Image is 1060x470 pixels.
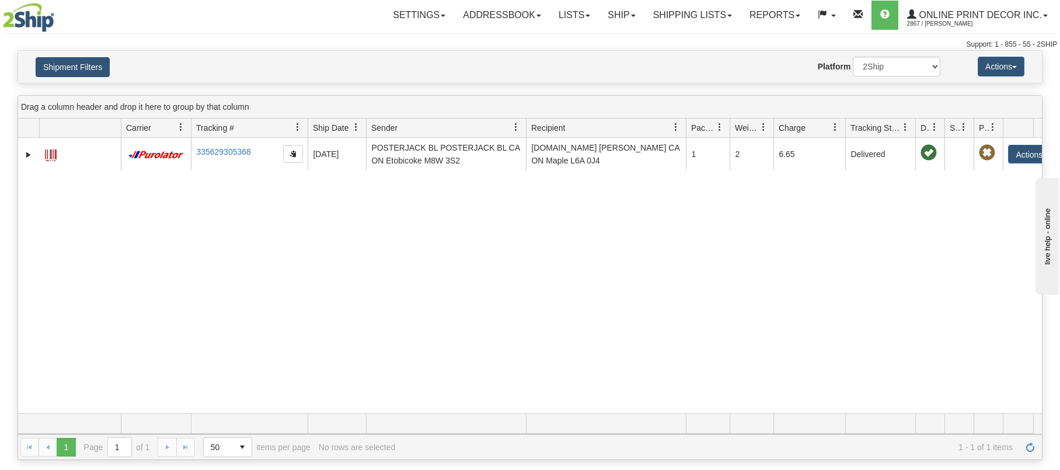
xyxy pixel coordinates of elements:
[644,1,741,30] a: Shipping lists
[126,151,186,159] img: 11 - Purolator
[57,438,75,457] span: Page 1
[203,437,252,457] span: Page sizes drop down
[818,61,851,72] label: Platform
[84,437,150,457] span: Page of 1
[925,117,944,137] a: Delivery Status filter column settings
[36,57,110,77] button: Shipment Filters
[384,1,454,30] a: Settings
[920,145,937,161] span: On time
[126,122,151,134] span: Carrier
[979,122,989,134] span: Pickup Status
[3,3,54,32] img: logo2867.jpg
[754,117,773,137] a: Weight filter column settings
[403,443,1013,452] span: 1 - 1 of 1 items
[233,438,252,457] span: select
[950,122,960,134] span: Shipment Issues
[979,145,995,161] span: Pickup Not Assigned
[983,117,1003,137] a: Pickup Status filter column settings
[108,438,131,457] input: Page 1
[1021,438,1040,457] a: Refresh
[779,122,806,134] span: Charge
[730,138,773,170] td: 2
[171,117,191,137] a: Carrier filter column settings
[23,149,34,161] a: Expand
[211,441,226,453] span: 50
[825,117,845,137] a: Charge filter column settings
[288,117,308,137] a: Tracking # filter column settings
[550,1,599,30] a: Lists
[741,1,809,30] a: Reports
[920,122,930,134] span: Delivery Status
[313,122,348,134] span: Ship Date
[710,117,730,137] a: Packages filter column settings
[898,1,1056,30] a: Online Print Decor Inc. 2867 / [PERSON_NAME]
[3,40,1057,50] div: Support: 1 - 855 - 55 - 2SHIP
[18,96,1042,119] div: grid grouping header
[454,1,550,30] a: Addressbook
[691,122,716,134] span: Packages
[907,18,995,30] span: 2867 / [PERSON_NAME]
[978,57,1024,76] button: Actions
[203,437,311,457] span: items per page
[773,138,845,170] td: 6.65
[850,122,901,134] span: Tracking Status
[196,147,250,156] a: 335629305368
[526,138,686,170] td: [DOMAIN_NAME] [PERSON_NAME] CA ON Maple L6A 0J4
[308,138,366,170] td: [DATE]
[283,145,303,163] button: Copy to clipboard
[895,117,915,137] a: Tracking Status filter column settings
[954,117,974,137] a: Shipment Issues filter column settings
[1008,145,1055,163] button: Actions
[196,122,234,134] span: Tracking #
[686,138,730,170] td: 1
[916,10,1042,20] span: Online Print Decor Inc.
[666,117,686,137] a: Recipient filter column settings
[1033,175,1059,294] iframe: chat widget
[366,138,526,170] td: POSTERJACK BL POSTERJACK BL CA ON Etobicoke M8W 3S2
[371,122,397,134] span: Sender
[599,1,644,30] a: Ship
[845,138,915,170] td: Delivered
[45,144,57,163] a: Label
[346,117,366,137] a: Ship Date filter column settings
[506,117,526,137] a: Sender filter column settings
[531,122,565,134] span: Recipient
[9,10,108,19] div: live help - online
[735,122,759,134] span: Weight
[319,443,396,452] div: No rows are selected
